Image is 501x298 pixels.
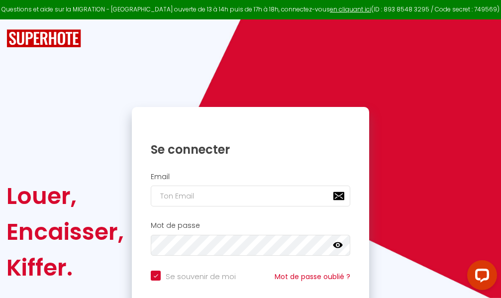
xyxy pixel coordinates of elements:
h1: Se connecter [151,142,350,157]
h2: Mot de passe [151,221,350,230]
input: Ton Email [151,186,350,206]
iframe: LiveChat chat widget [459,256,501,298]
a: Mot de passe oublié ? [275,272,350,282]
div: Encaisser, [6,214,124,250]
div: Louer, [6,178,124,214]
a: en cliquant ici [330,5,371,13]
div: Kiffer. [6,250,124,286]
img: SuperHote logo [6,29,81,48]
h2: Email [151,173,350,181]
